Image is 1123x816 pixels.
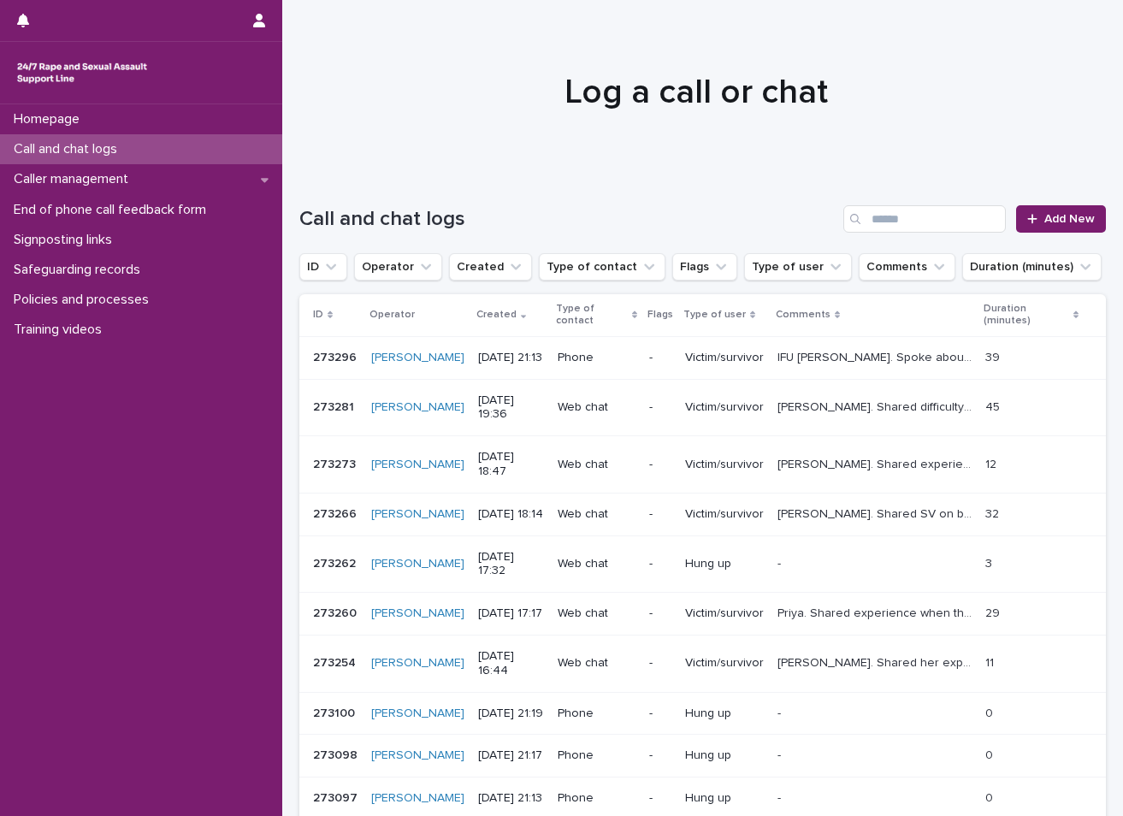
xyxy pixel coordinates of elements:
[7,202,220,218] p: End of phone call feedback form
[558,707,635,721] p: Phone
[649,606,671,621] p: -
[371,606,464,621] a: [PERSON_NAME]
[7,262,154,278] p: Safeguarding records
[649,707,671,721] p: -
[478,649,544,678] p: [DATE] 16:44
[985,397,1003,415] p: 45
[985,703,996,721] p: 0
[985,745,996,763] p: 0
[313,603,360,621] p: 273260
[299,735,1106,778] tr: 273098273098 [PERSON_NAME] [DATE] 21:17Phone-Hung up-- 00
[777,504,975,522] p: Darcey. Shared SV on birthday, on Friday. Provided emotional support and validation.
[672,253,737,281] button: Flags
[478,507,544,522] p: [DATE] 18:14
[299,72,1093,113] h1: Log a call or chat
[478,707,544,721] p: [DATE] 21:19
[777,397,975,415] p: Katie. Shared difficulty processing emotions. Provided emotional support and validation re emotions.
[299,207,836,232] h1: Call and chat logs
[558,606,635,621] p: Web chat
[371,507,464,522] a: [PERSON_NAME]
[313,347,360,365] p: 273296
[371,791,464,806] a: [PERSON_NAME]
[371,557,464,571] a: [PERSON_NAME]
[685,606,764,621] p: Victim/survivor
[558,557,635,571] p: Web chat
[371,748,464,763] a: [PERSON_NAME]
[556,299,628,331] p: Type of contact
[449,253,532,281] button: Created
[558,458,635,472] p: Web chat
[558,351,635,365] p: Phone
[685,351,764,365] p: Victim/survivor
[371,458,464,472] a: [PERSON_NAME]
[777,788,784,806] p: -
[313,703,358,721] p: 273100
[777,703,784,721] p: -
[649,351,671,365] p: -
[7,171,142,187] p: Caller management
[962,253,1102,281] button: Duration (minutes)
[685,748,764,763] p: Hung up
[299,493,1106,535] tr: 273266273266 [PERSON_NAME] [DATE] 18:14Web chat-Victim/survivor[PERSON_NAME]. Shared SV on birthd...
[299,593,1106,636] tr: 273260273260 [PERSON_NAME] [DATE] 17:17Web chat-Victim/survivorPriya. Shared experience when they...
[558,656,635,671] p: Web chat
[371,656,464,671] a: [PERSON_NAME]
[985,504,1002,522] p: 32
[744,253,852,281] button: Type of user
[299,379,1106,436] tr: 273281273281 [PERSON_NAME] [DATE] 19:36Web chat-Victim/survivor[PERSON_NAME]. Shared difficulty p...
[478,748,544,763] p: [DATE] 21:17
[313,653,359,671] p: 273254
[649,400,671,415] p: -
[649,656,671,671] p: -
[647,305,673,324] p: Flags
[371,400,464,415] a: [PERSON_NAME]
[299,336,1106,379] tr: 273296273296 [PERSON_NAME] [DATE] 21:13Phone-Victim/survivorIFU [PERSON_NAME]. Spoke about her cu...
[984,299,1068,331] p: Duration (minutes)
[685,507,764,522] p: Victim/survivor
[299,692,1106,735] tr: 273100273100 [PERSON_NAME] [DATE] 21:19Phone-Hung up-- 00
[985,553,996,571] p: 3
[371,351,464,365] a: [PERSON_NAME]
[685,458,764,472] p: Victim/survivor
[777,745,784,763] p: -
[313,788,361,806] p: 273097
[299,436,1106,494] tr: 273273273273 [PERSON_NAME] [DATE] 18:47Web chat-Victim/survivor[PERSON_NAME]. Shared experience o...
[777,653,975,671] p: Anna. Shared her experience of SV. Provided emotional support.
[859,253,955,281] button: Comments
[7,322,115,338] p: Training videos
[313,305,323,324] p: ID
[7,232,126,248] p: Signposting links
[7,292,163,308] p: Policies and processes
[369,305,415,324] p: Operator
[649,507,671,522] p: -
[299,253,347,281] button: ID
[649,748,671,763] p: -
[777,347,975,365] p: IFU Suzie. Spoke about her current living situation + previous abuse. Provided emotional empowerm...
[14,56,151,90] img: rhQMoQhaT3yELyF149Cw
[985,653,997,671] p: 11
[478,791,544,806] p: [DATE] 21:13
[539,253,665,281] button: Type of contact
[985,788,996,806] p: 0
[985,603,1003,621] p: 29
[685,656,764,671] p: Victim/survivor
[313,745,361,763] p: 273098
[843,205,1006,233] input: Search
[478,606,544,621] p: [DATE] 17:17
[683,305,746,324] p: Type of user
[7,111,93,127] p: Homepage
[558,400,635,415] p: Web chat
[1044,213,1095,225] span: Add New
[685,707,764,721] p: Hung up
[7,141,131,157] p: Call and chat logs
[649,557,671,571] p: -
[985,454,1000,472] p: 12
[1016,205,1106,233] a: Add New
[558,791,635,806] p: Phone
[313,397,358,415] p: 273281
[313,504,360,522] p: 273266
[558,748,635,763] p: Phone
[354,253,442,281] button: Operator
[685,791,764,806] p: Hung up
